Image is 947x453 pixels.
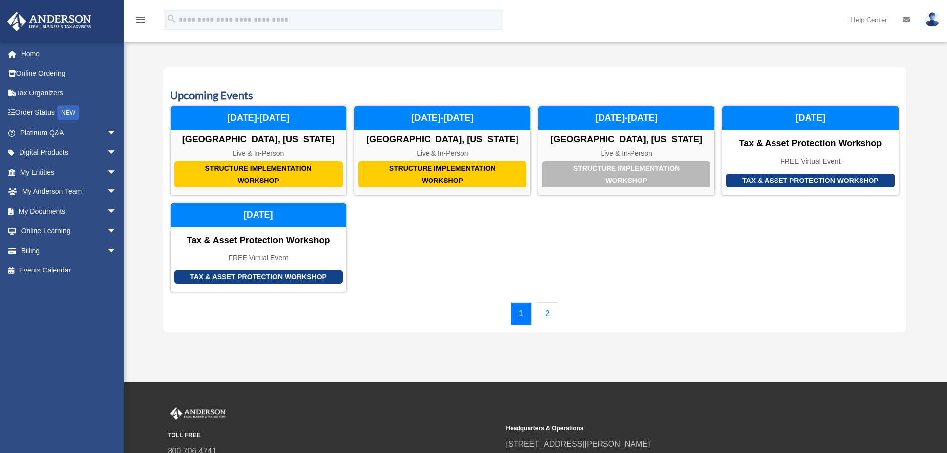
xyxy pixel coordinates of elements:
div: Tax & Asset Protection Workshop [726,174,894,188]
div: NEW [57,105,79,120]
div: [GEOGRAPHIC_DATA], [US_STATE] [354,134,530,145]
div: FREE Virtual Event [722,157,898,166]
a: Structure Implementation Workshop [GEOGRAPHIC_DATA], [US_STATE] Live & In-Person [DATE]-[DATE] [538,106,715,196]
div: Live & In-Person [354,149,530,158]
a: Online Learningarrow_drop_down [7,221,132,241]
a: 2 [537,302,558,325]
div: [GEOGRAPHIC_DATA], [US_STATE] [538,134,714,145]
a: Platinum Q&Aarrow_drop_down [7,123,132,143]
a: Structure Implementation Workshop [GEOGRAPHIC_DATA], [US_STATE] Live & In-Person [DATE]-[DATE] [354,106,531,196]
div: Structure Implementation Workshop [542,161,710,187]
div: Tax & Asset Protection Workshop [174,270,343,284]
a: [STREET_ADDRESS][PERSON_NAME] [506,440,650,448]
div: Tax & Asset Protection Workshop [171,235,346,246]
div: [DATE]-[DATE] [354,106,530,130]
span: arrow_drop_down [107,123,127,143]
img: User Pic [925,12,940,27]
i: menu [134,14,146,26]
a: Tax Organizers [7,83,132,103]
a: My Anderson Teamarrow_drop_down [7,182,132,202]
span: arrow_drop_down [107,201,127,222]
span: arrow_drop_down [107,221,127,242]
div: [DATE]-[DATE] [538,106,714,130]
a: Billingarrow_drop_down [7,241,132,261]
a: My Entitiesarrow_drop_down [7,162,132,182]
small: TOLL FREE [168,430,499,441]
div: Live & In-Person [538,149,714,158]
a: My Documentsarrow_drop_down [7,201,132,221]
div: [GEOGRAPHIC_DATA], [US_STATE] [171,134,346,145]
div: Structure Implementation Workshop [358,161,526,187]
span: arrow_drop_down [107,143,127,163]
div: Tax & Asset Protection Workshop [722,138,898,149]
a: Order StatusNEW [7,103,132,123]
a: Events Calendar [7,261,127,280]
a: Online Ordering [7,64,132,84]
a: 1 [511,302,532,325]
div: FREE Virtual Event [171,254,346,262]
a: Home [7,44,132,64]
div: Live & In-Person [171,149,346,158]
h3: Upcoming Events [170,88,899,103]
a: menu [134,17,146,26]
div: [DATE] [171,203,346,227]
div: [DATE]-[DATE] [171,106,346,130]
a: Digital Productsarrow_drop_down [7,143,132,163]
a: Structure Implementation Workshop [GEOGRAPHIC_DATA], [US_STATE] Live & In-Person [DATE]-[DATE] [170,106,347,196]
small: Headquarters & Operations [506,423,837,434]
span: arrow_drop_down [107,241,127,261]
img: Anderson Advisors Platinum Portal [168,407,228,420]
a: Tax & Asset Protection Workshop Tax & Asset Protection Workshop FREE Virtual Event [DATE] [722,106,899,196]
span: arrow_drop_down [107,162,127,182]
div: Structure Implementation Workshop [174,161,343,187]
img: Anderson Advisors Platinum Portal [4,12,94,31]
a: Tax & Asset Protection Workshop Tax & Asset Protection Workshop FREE Virtual Event [DATE] [170,203,347,292]
div: [DATE] [722,106,898,130]
span: arrow_drop_down [107,182,127,202]
i: search [166,13,177,24]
